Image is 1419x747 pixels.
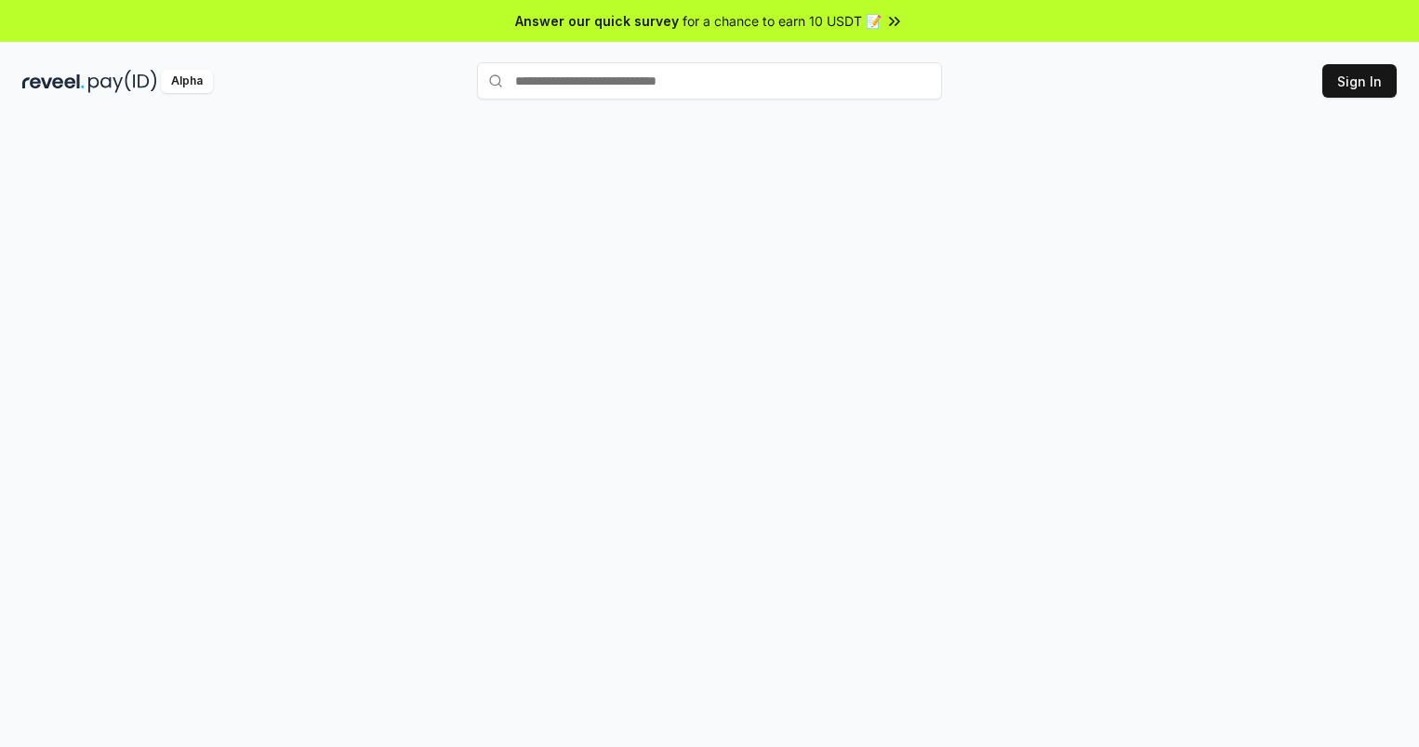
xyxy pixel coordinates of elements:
span: for a chance to earn 10 USDT 📝 [683,11,882,31]
span: Answer our quick survey [515,11,679,31]
img: reveel_dark [22,70,85,93]
button: Sign In [1322,64,1397,98]
div: Alpha [161,70,213,93]
img: pay_id [88,70,157,93]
